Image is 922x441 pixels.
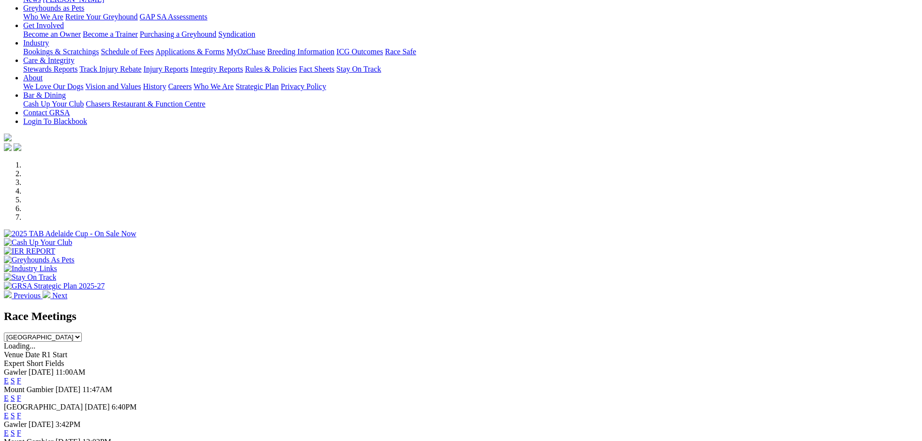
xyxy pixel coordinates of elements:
img: logo-grsa-white.png [4,134,12,141]
a: Integrity Reports [190,65,243,73]
a: F [17,394,21,402]
a: Track Injury Rebate [79,65,141,73]
div: Care & Integrity [23,65,918,74]
img: IER REPORT [4,247,55,256]
span: Loading... [4,342,35,350]
a: Strategic Plan [236,82,279,91]
div: Industry [23,47,918,56]
a: We Love Our Dogs [23,82,83,91]
a: Race Safe [385,47,416,56]
div: About [23,82,918,91]
img: 2025 TAB Adelaide Cup - On Sale Now [4,229,136,238]
span: [DATE] [29,420,54,428]
a: Vision and Values [85,82,141,91]
a: Become an Owner [23,30,81,38]
span: [DATE] [56,385,81,394]
a: Who We Are [23,13,63,21]
a: S [11,377,15,385]
a: History [143,82,166,91]
a: Industry [23,39,49,47]
span: 3:42PM [56,420,81,428]
a: Greyhounds as Pets [23,4,84,12]
a: Become a Trainer [83,30,138,38]
a: S [11,429,15,437]
a: Syndication [218,30,255,38]
a: Cash Up Your Club [23,100,84,108]
a: Careers [168,82,192,91]
a: Retire Your Greyhound [65,13,138,21]
a: Purchasing a Greyhound [140,30,216,38]
img: Industry Links [4,264,57,273]
a: MyOzChase [227,47,265,56]
img: chevron-left-pager-white.svg [4,290,12,298]
div: Bar & Dining [23,100,918,108]
span: 11:00AM [56,368,86,376]
a: S [11,411,15,420]
a: About [23,74,43,82]
a: Who We Are [194,82,234,91]
span: Next [52,291,67,300]
h2: Race Meetings [4,310,918,323]
img: chevron-right-pager-white.svg [43,290,50,298]
span: Gawler [4,368,27,376]
span: R1 Start [42,350,67,359]
a: Bookings & Scratchings [23,47,99,56]
a: E [4,394,9,402]
a: Injury Reports [143,65,188,73]
a: Fact Sheets [299,65,334,73]
img: Greyhounds As Pets [4,256,75,264]
span: Gawler [4,420,27,428]
span: [DATE] [29,368,54,376]
a: Chasers Restaurant & Function Centre [86,100,205,108]
a: Stay On Track [336,65,381,73]
span: Fields [45,359,64,367]
span: Date [25,350,40,359]
span: Venue [4,350,23,359]
div: Get Involved [23,30,918,39]
a: Get Involved [23,21,64,30]
a: GAP SA Assessments [140,13,208,21]
a: Privacy Policy [281,82,326,91]
a: Stewards Reports [23,65,77,73]
a: F [17,429,21,437]
img: facebook.svg [4,143,12,151]
img: GRSA Strategic Plan 2025-27 [4,282,105,290]
span: [GEOGRAPHIC_DATA] [4,403,83,411]
span: Previous [14,291,41,300]
a: Applications & Forms [155,47,225,56]
a: F [17,377,21,385]
span: [DATE] [85,403,110,411]
a: Next [43,291,67,300]
img: Stay On Track [4,273,56,282]
a: E [4,411,9,420]
span: 6:40PM [112,403,137,411]
span: Mount Gambier [4,385,54,394]
a: E [4,377,9,385]
div: Greyhounds as Pets [23,13,918,21]
img: Cash Up Your Club [4,238,72,247]
a: Rules & Policies [245,65,297,73]
a: E [4,429,9,437]
a: F [17,411,21,420]
a: ICG Outcomes [336,47,383,56]
img: twitter.svg [14,143,21,151]
span: Expert [4,359,25,367]
a: Bar & Dining [23,91,66,99]
span: Short [27,359,44,367]
a: Contact GRSA [23,108,70,117]
a: S [11,394,15,402]
a: Care & Integrity [23,56,75,64]
a: Login To Blackbook [23,117,87,125]
a: Previous [4,291,43,300]
span: 11:47AM [82,385,112,394]
a: Breeding Information [267,47,334,56]
a: Schedule of Fees [101,47,153,56]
